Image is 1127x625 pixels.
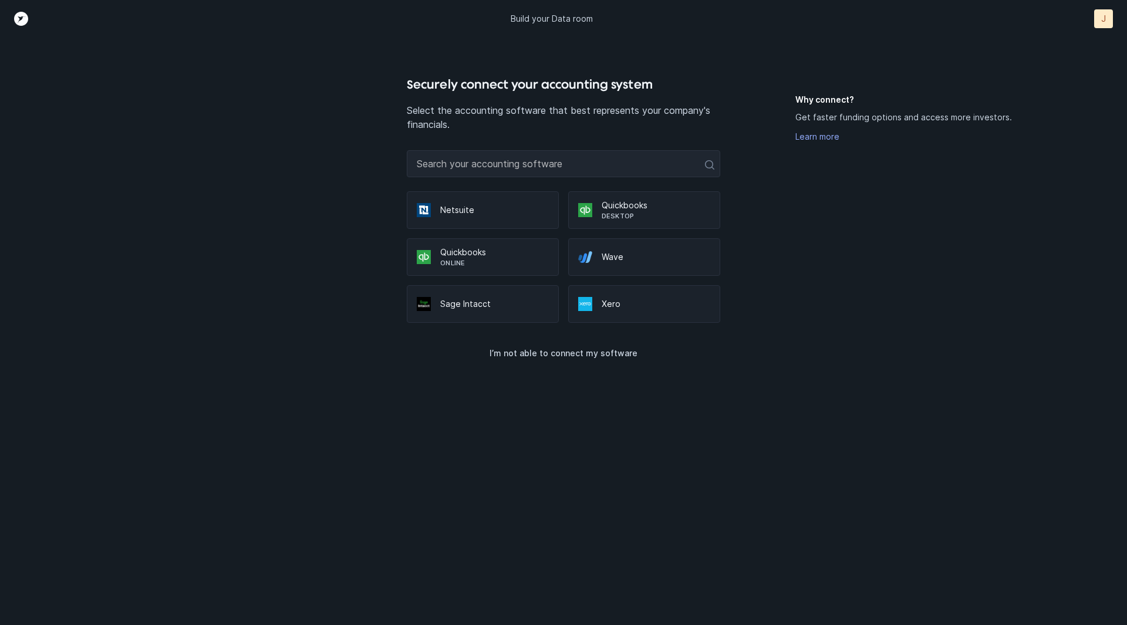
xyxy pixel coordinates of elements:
a: Learn more [795,131,839,141]
p: Online [440,258,549,268]
div: Sage Intacct [407,285,559,323]
p: Sage Intacct [440,298,549,310]
p: Select the accounting software that best represents your company's financials. [407,103,720,131]
button: J [1094,9,1113,28]
p: J [1101,13,1106,25]
p: I’m not able to connect my software [490,346,637,360]
p: Desktop [602,211,710,221]
div: QuickbooksOnline [407,238,559,276]
p: Quickbooks [602,200,710,211]
p: Get faster funding options and access more investors. [795,110,1012,124]
div: Wave [568,238,720,276]
button: I’m not able to connect my software [407,342,720,365]
p: Build your Data room [511,13,593,25]
p: Quickbooks [440,246,549,258]
div: Xero [568,285,720,323]
p: Wave [602,251,710,263]
p: Xero [602,298,710,310]
div: QuickbooksDesktop [568,191,720,229]
p: Netsuite [440,204,549,216]
input: Search your accounting software [407,150,720,177]
div: Netsuite [407,191,559,229]
h5: Why connect? [795,94,1033,106]
h4: Securely connect your accounting system [407,75,720,94]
